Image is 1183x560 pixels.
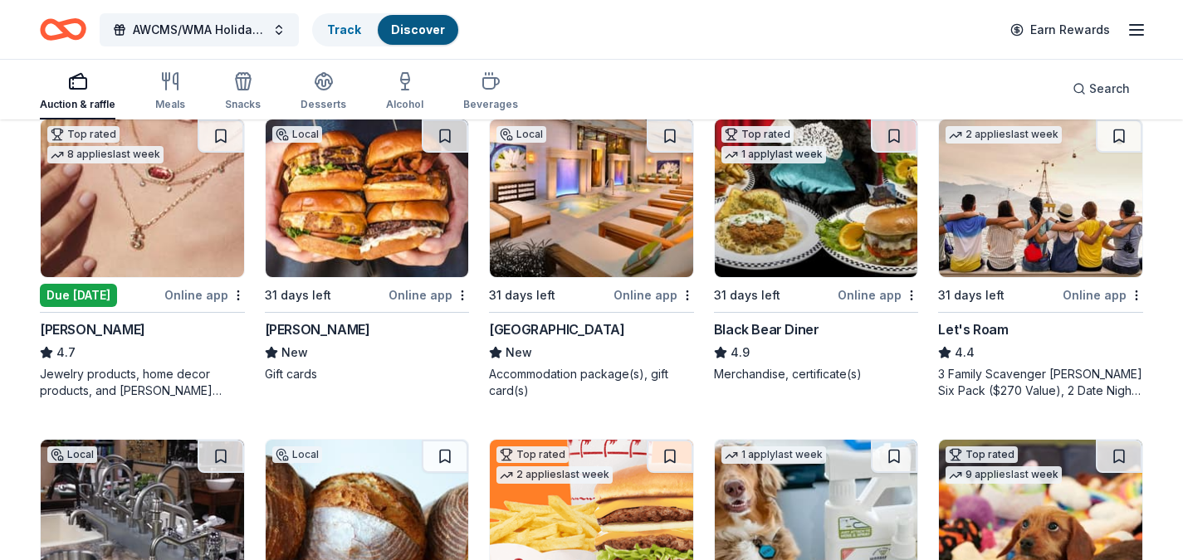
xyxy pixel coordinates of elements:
div: 8 applies last week [47,146,164,163]
div: Online app [164,285,245,305]
div: Local [496,126,546,143]
div: Meals [155,98,185,111]
div: 1 apply last week [721,146,826,163]
div: Auction & raffle [40,98,115,111]
a: Image for Let's Roam2 applieslast week31 days leftOnline appLet's Roam4.43 Family Scavenger [PERS... [938,119,1143,399]
div: Alcohol [386,98,423,111]
img: Image for Kendra Scott [41,119,244,277]
a: Home [40,10,86,49]
button: Meals [155,65,185,119]
div: Black Bear Diner [714,319,819,339]
button: Desserts [301,65,346,119]
div: Top rated [496,446,569,463]
img: Image for Royce [266,119,469,277]
button: Snacks [225,65,261,119]
span: New [281,343,308,363]
a: Image for Black Bear DinerTop rated1 applylast week31 days leftOnline appBlack Bear Diner4.9Merch... [714,119,919,382]
img: Image for Black Bear Diner [715,119,918,277]
span: 4.9 [731,343,750,363]
img: Image for Atlantis Casino Resort Spa Reno [490,119,693,277]
div: 31 days left [714,285,780,305]
a: Image for Kendra ScottTop rated8 applieslast weekDue [DATE]Online app[PERSON_NAME]4.7Jewelry prod... [40,119,245,399]
div: 31 days left [265,285,331,305]
a: Earn Rewards [1000,15,1120,45]
button: Search [1059,72,1143,105]
div: Accommodation package(s), gift card(s) [489,366,694,399]
div: Online app [838,285,918,305]
div: Online app [389,285,469,305]
a: Image for Atlantis Casino Resort Spa RenoLocal31 days leftOnline app[GEOGRAPHIC_DATA]NewAccommoda... [489,119,694,399]
div: Top rated [721,126,794,143]
div: Online app [613,285,694,305]
div: Local [47,446,97,463]
div: Due [DATE] [40,284,117,307]
div: Merchandise, certificate(s) [714,366,919,382]
span: Search [1089,79,1130,99]
span: AWCMS/WMA Holiday Luncheon [133,20,266,40]
div: Local [272,446,322,463]
span: New [506,343,532,363]
div: Desserts [301,98,346,111]
div: 2 applies last week [496,466,613,484]
div: Online app [1063,285,1143,305]
button: Alcohol [386,65,423,119]
div: 9 applies last week [946,466,1062,484]
div: 31 days left [489,285,555,305]
button: AWCMS/WMA Holiday Luncheon [100,13,299,46]
div: Let's Roam [938,319,1008,339]
div: Gift cards [265,366,470,382]
img: Image for Let's Roam [939,119,1142,277]
div: 31 days left [938,285,1005,305]
div: 3 Family Scavenger [PERSON_NAME] Six Pack ($270 Value), 2 Date Night Scavenger [PERSON_NAME] Two ... [938,366,1143,399]
div: Jewelry products, home decor products, and [PERSON_NAME] Gives Back event in-store or online (or ... [40,366,245,399]
div: Beverages [463,98,518,111]
div: [GEOGRAPHIC_DATA] [489,319,624,339]
div: 1 apply last week [721,446,826,464]
span: 4.7 [56,343,76,363]
div: Snacks [225,98,261,111]
a: Discover [391,22,445,37]
div: [PERSON_NAME] [265,319,370,339]
div: Local [272,126,322,143]
a: Track [327,22,361,37]
a: Image for Royce Local31 days leftOnline app[PERSON_NAME]NewGift cards [265,119,470,382]
div: Top rated [946,446,1018,463]
button: Auction & raffle [40,65,115,119]
div: 2 applies last week [946,126,1062,144]
button: TrackDiscover [312,13,460,46]
span: 4.4 [955,343,975,363]
div: Top rated [47,126,120,143]
button: Beverages [463,65,518,119]
div: [PERSON_NAME] [40,319,145,339]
